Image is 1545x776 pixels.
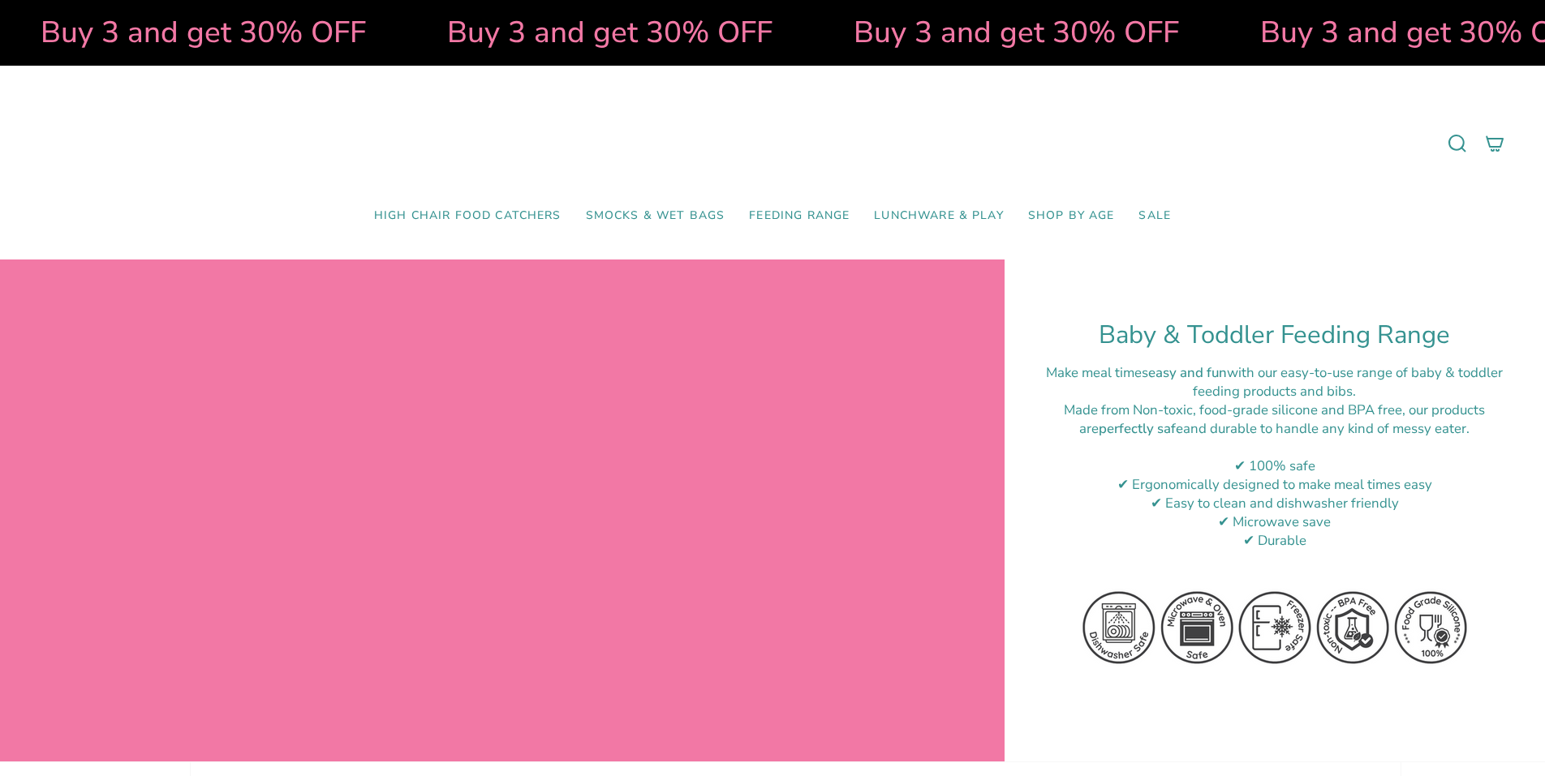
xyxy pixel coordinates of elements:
div: ✔ Easy to clean and dishwasher friendly [1045,494,1504,512]
h1: Baby & Toddler Feeding Range [1045,320,1504,350]
div: ✔ Durable [1045,531,1504,550]
a: High Chair Food Catchers [362,197,574,235]
span: Shop by Age [1028,209,1115,223]
span: Lunchware & Play [874,209,1003,223]
a: Shop by Age [1016,197,1127,235]
span: ✔ Microwave save [1218,512,1331,531]
span: High Chair Food Catchers [374,209,562,223]
strong: perfectly safe [1099,419,1183,438]
strong: easy and fun [1148,363,1227,382]
div: Make meal times with our easy-to-use range of baby & toddler feeding products and bibs. [1045,363,1504,401]
strong: Buy 3 and get 30% OFF [850,12,1176,53]
a: Feeding Range [737,197,862,235]
span: Feeding Range [749,209,850,223]
a: Lunchware & Play [862,197,1015,235]
a: Mumma’s Little Helpers [633,90,913,197]
span: SALE [1138,209,1171,223]
strong: Buy 3 and get 30% OFF [37,12,363,53]
span: ade from Non-toxic, food-grade silicone and BPA free, our products are and durable to handle any ... [1075,401,1485,438]
strong: Buy 3 and get 30% OFF [444,12,769,53]
a: SALE [1126,197,1183,235]
div: ✔ 100% safe [1045,457,1504,475]
div: M [1045,401,1504,438]
a: Smocks & Wet Bags [574,197,738,235]
div: ✔ Ergonomically designed to make meal times easy [1045,475,1504,494]
span: Smocks & Wet Bags [586,209,725,223]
